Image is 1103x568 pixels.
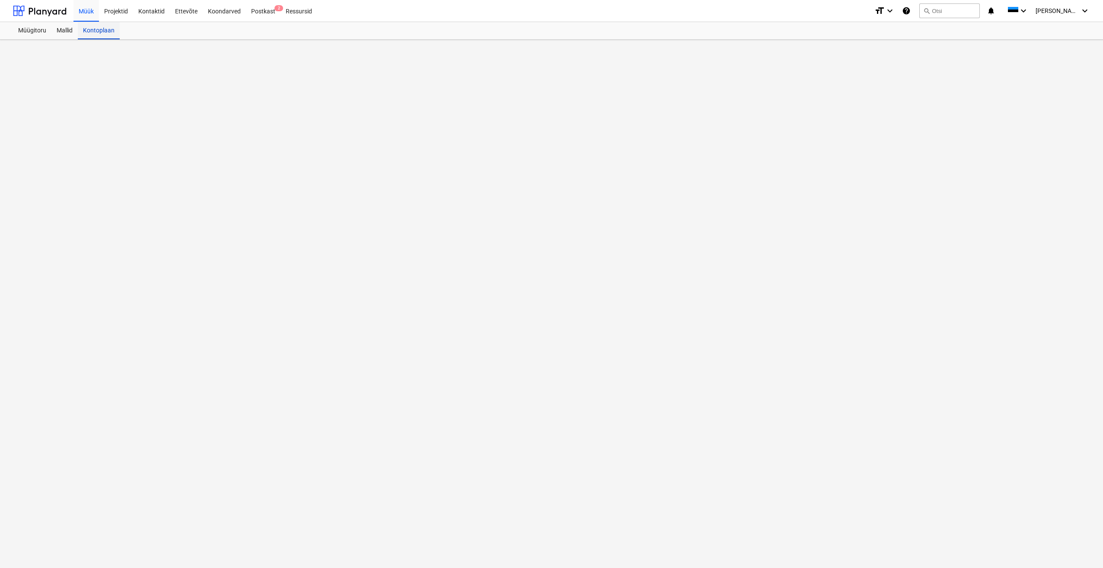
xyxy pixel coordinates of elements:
i: keyboard_arrow_down [1018,6,1029,16]
span: search [923,7,930,14]
i: keyboard_arrow_down [1080,6,1090,16]
i: format_size [874,6,885,16]
a: Müügitoru [13,22,51,39]
span: [PERSON_NAME] [1036,7,1079,14]
button: Otsi [919,3,980,18]
span: 2 [274,5,283,11]
a: Kontoplaan [78,22,120,39]
a: Mallid [51,22,78,39]
i: Abikeskus [902,6,911,16]
i: notifications [987,6,995,16]
i: keyboard_arrow_down [885,6,895,16]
